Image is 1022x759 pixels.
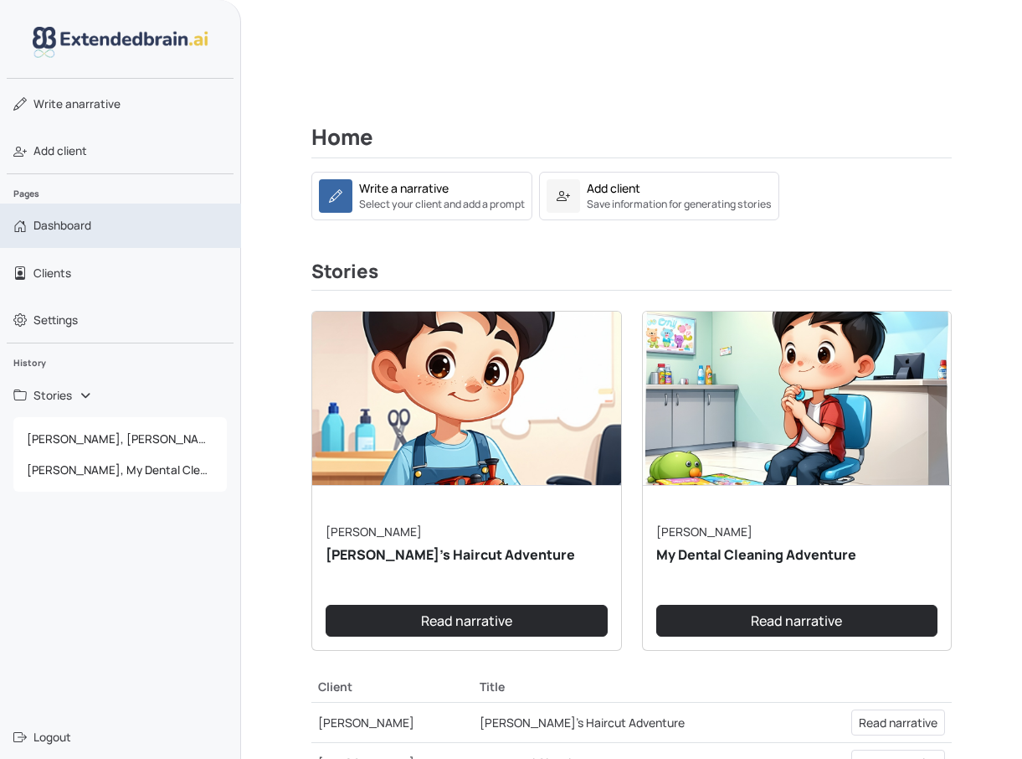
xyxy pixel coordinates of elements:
[13,424,227,454] a: [PERSON_NAME], [PERSON_NAME]'s Haircut Adventure
[312,312,621,485] img: narrative
[656,605,938,637] a: Read narrative
[359,197,525,212] small: Select your client and add a prompt
[318,715,414,731] a: [PERSON_NAME]
[33,312,78,328] span: Settings
[539,172,779,220] a: Add clientSave information for generating stories
[326,524,422,540] a: [PERSON_NAME]
[359,179,449,197] div: Write a narrative
[33,265,71,281] span: Clients
[33,142,87,159] span: Add client
[587,197,772,212] small: Save information for generating stories
[656,547,938,563] h5: My Dental Cleaning Adventure
[13,455,227,485] a: [PERSON_NAME], My Dental Cleaning Adventure
[326,605,608,637] a: Read narrative
[20,455,220,485] span: [PERSON_NAME], My Dental Cleaning Adventure
[311,671,473,703] th: Client
[656,524,752,540] a: [PERSON_NAME]
[851,710,945,736] a: Read narrative
[311,125,952,158] h2: Home
[643,312,952,485] img: narrative
[33,729,71,746] span: Logout
[33,217,91,234] span: Dashboard
[33,387,72,404] span: Stories
[480,715,685,731] a: [PERSON_NAME]'s Haircut Adventure
[311,261,952,291] h3: Stories
[33,96,121,112] span: narrative
[33,27,208,58] img: logo
[20,424,220,454] span: [PERSON_NAME], [PERSON_NAME]'s Haircut Adventure
[33,96,72,111] span: Write a
[311,186,532,202] a: Write a narrativeSelect your client and add a prompt
[539,186,779,202] a: Add clientSave information for generating stories
[587,179,640,197] div: Add client
[311,172,532,220] a: Write a narrativeSelect your client and add a prompt
[326,547,608,563] h5: [PERSON_NAME]'s Haircut Adventure
[473,671,794,703] th: Title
